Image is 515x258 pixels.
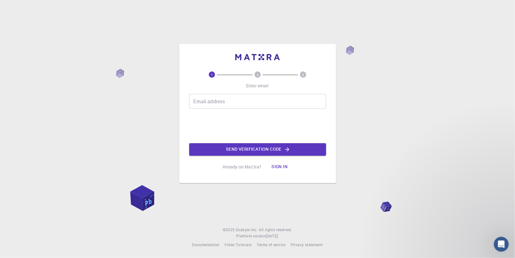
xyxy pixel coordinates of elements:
[257,242,285,248] a: Terms of service
[222,164,262,170] p: Already on Mat3ra?
[236,227,258,233] a: Exabyte Inc.
[494,237,509,252] iframe: Intercom live chat
[189,143,326,156] button: Send verification code
[266,233,279,239] a: [DATE].
[211,72,213,77] text: 1
[257,242,285,247] span: Terms of service
[236,233,266,239] span: Platform version
[266,233,279,238] span: [DATE] .
[246,83,269,89] p: Enter email
[12,4,35,10] span: Support
[192,242,219,247] span: Documentation
[224,242,252,248] a: Video Tutorials
[223,227,236,233] span: © 2025
[266,161,293,173] button: Sign in
[291,242,323,248] a: Privacy statement
[259,227,292,233] span: All rights reserved.
[210,114,305,138] iframe: reCAPTCHA
[236,227,258,232] span: Exabyte Inc.
[257,72,259,77] text: 2
[224,242,252,247] span: Video Tutorials
[302,72,304,77] text: 3
[291,242,323,247] span: Privacy statement
[192,242,219,248] a: Documentation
